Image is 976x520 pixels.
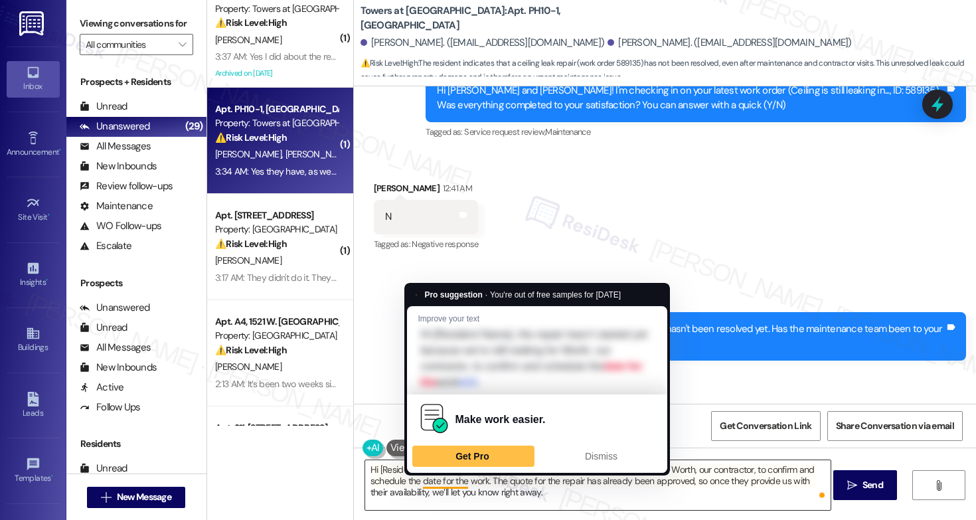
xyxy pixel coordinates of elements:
[80,301,150,315] div: Unanswered
[215,131,287,143] strong: ⚠️ Risk Level: High
[215,209,338,222] div: Apt. [STREET_ADDRESS]
[215,50,588,62] div: 3:37 AM: Yes I did about the refund from the pool .But I was hoping to get my late charges waved.
[426,122,966,141] div: Tagged as:
[7,453,60,489] a: Templates •
[847,480,857,491] i: 
[215,272,625,284] div: 3:17 AM: They didn't do it. They just left a note that leak is fixed which it is. But faucet leak...
[7,192,60,228] a: Site Visit •
[934,480,943,491] i: 
[437,322,945,351] div: Hi [PERSON_NAME]! I'm sorry to hear that the request hasn't been resolved yet. Has the maintenanc...
[215,102,338,116] div: Apt. PH10-1, [GEOGRAPHIC_DATA]
[101,492,111,503] i: 
[827,411,963,441] button: Share Conversation via email
[80,199,153,213] div: Maintenance
[80,321,127,335] div: Unread
[7,322,60,358] a: Buildings
[836,419,954,433] span: Share Conversation via email
[285,148,351,160] span: [PERSON_NAME]
[80,239,131,253] div: Escalate
[215,315,338,329] div: Apt. A4, 1521 W. [GEOGRAPHIC_DATA]
[215,148,285,160] span: [PERSON_NAME]
[66,276,206,290] div: Prospects
[80,179,173,193] div: Review follow-ups
[215,238,287,250] strong: ⚠️ Risk Level: High
[711,411,820,441] button: Get Conversation Link
[80,120,150,133] div: Unanswered
[179,39,186,50] i: 
[59,145,61,155] span: •
[412,238,478,250] span: Negative response
[833,470,898,500] button: Send
[720,419,811,433] span: Get Conversation Link
[80,361,157,375] div: New Inbounds
[426,294,966,312] div: [PERSON_NAME] (ResiDesk)
[48,211,50,220] span: •
[215,222,338,236] div: Property: [GEOGRAPHIC_DATA]
[51,472,53,481] span: •
[440,181,472,195] div: 12:41 AM
[215,329,338,343] div: Property: [GEOGRAPHIC_DATA]
[215,116,338,130] div: Property: Towers at [GEOGRAPHIC_DATA]
[80,139,151,153] div: All Messages
[862,478,883,492] span: Send
[80,219,161,233] div: WO Follow-ups
[80,341,151,355] div: All Messages
[215,421,338,435] div: Apt. 311, [STREET_ADDRESS]
[7,388,60,424] a: Leads
[80,159,157,173] div: New Inbounds
[374,234,479,254] div: Tagged as:
[437,84,945,112] div: Hi [PERSON_NAME] and [PERSON_NAME]! I'm checking in on your latest work order (Ceiling is still l...
[464,126,545,137] span: Service request review ,
[215,34,282,46] span: [PERSON_NAME]
[86,34,172,55] input: All communities
[7,61,60,97] a: Inbox
[374,181,479,200] div: [PERSON_NAME]
[80,400,141,414] div: Follow Ups
[80,381,124,394] div: Active
[215,17,287,29] strong: ⚠️ Risk Level: High
[80,13,193,34] label: Viewing conversations for
[182,116,206,137] div: (29)
[361,58,418,68] strong: ⚠️ Risk Level: High
[214,65,339,82] div: Archived on [DATE]
[117,490,171,504] span: New Message
[66,75,206,89] div: Prospects + Residents
[608,36,852,50] div: [PERSON_NAME]. ([EMAIL_ADDRESS][DOMAIN_NAME])
[361,36,605,50] div: [PERSON_NAME]. ([EMAIL_ADDRESS][DOMAIN_NAME])
[361,56,976,85] span: : The resident indicates that a ceiling leak repair (work order 589135) has not been resolved, ev...
[215,361,282,373] span: [PERSON_NAME]
[80,100,127,114] div: Unread
[385,210,391,224] div: N
[7,257,60,293] a: Insights •
[215,344,287,356] strong: ⚠️ Risk Level: High
[215,165,516,177] div: 3:34 AM: Yes they have, as well as contractors that have not fixed the problem
[87,487,185,508] button: New Message
[545,126,590,137] span: Maintenance
[215,378,652,390] div: 2:13 AM: It’s been two weeks since I submitted the request and two weeks with no ac, needs to be ...
[19,11,46,36] img: ResiDesk Logo
[365,460,831,510] textarea: To enrich screen reader interactions, please activate Accessibility in Grammarly extension settings
[426,361,966,380] div: Tagged as:
[215,2,338,16] div: Property: Towers at [GEOGRAPHIC_DATA]
[66,437,206,451] div: Residents
[46,276,48,285] span: •
[80,462,127,476] div: Unread
[215,254,282,266] span: [PERSON_NAME]
[361,4,626,33] b: Towers at [GEOGRAPHIC_DATA]: Apt. PH10-1, [GEOGRAPHIC_DATA]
